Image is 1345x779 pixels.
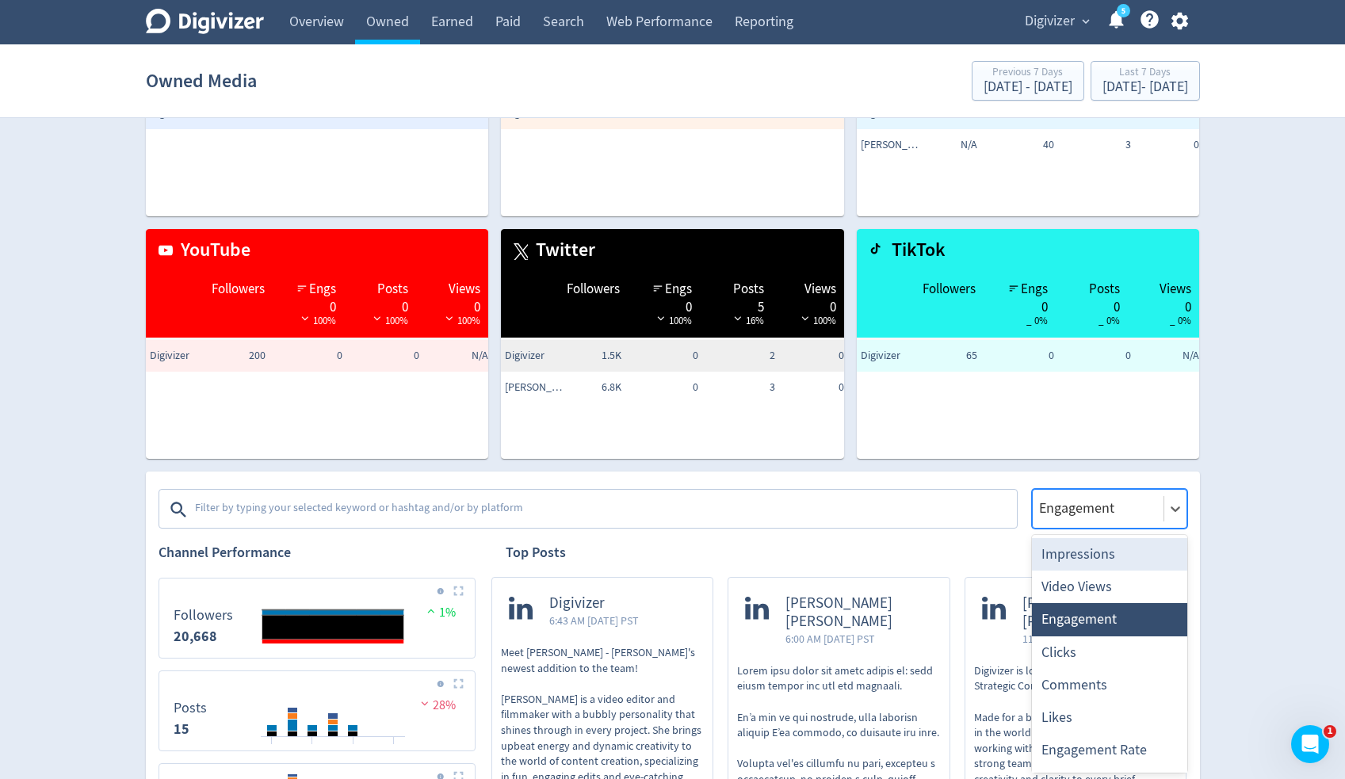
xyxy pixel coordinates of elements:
[549,613,639,628] span: 6:43 AM [DATE] PST
[281,298,337,311] div: 0
[441,312,457,324] img: negative-performance-white.svg
[346,340,423,372] td: 0
[981,129,1058,161] td: 40
[1019,9,1094,34] button: Digivizer
[212,280,265,299] span: Followers
[1089,280,1120,299] span: Posts
[146,229,489,459] table: customized table
[992,298,1048,311] div: 0
[733,280,764,299] span: Posts
[779,340,856,372] td: 0
[549,594,639,613] span: Digivizer
[146,55,257,106] h1: Owned Media
[501,229,844,459] table: customized table
[904,340,981,372] td: 65
[1121,6,1125,17] text: 5
[377,280,408,299] span: Posts
[150,348,213,364] span: Digivizer
[449,280,480,299] span: Views
[297,314,336,327] span: 100%
[779,372,856,403] td: 0
[423,340,500,372] td: N/A
[804,280,836,299] span: Views
[453,678,464,689] img: Placeholder
[548,372,625,403] td: 6.8K
[861,348,924,364] span: Digivizer
[528,237,595,264] span: Twitter
[785,594,933,631] span: [PERSON_NAME] [PERSON_NAME]
[984,67,1072,80] div: Previous 7 Days
[702,340,779,372] td: 2
[297,312,313,324] img: negative-performance-white.svg
[174,606,233,624] dt: Followers
[173,237,250,264] span: YouTube
[1032,603,1187,636] div: Engagement
[166,678,468,744] svg: Posts 15
[1032,701,1187,734] div: Likes
[653,314,692,327] span: 100%
[730,312,746,324] img: negative-performance-white.svg
[1021,280,1048,299] span: Engs
[269,340,346,372] td: 0
[1058,340,1135,372] td: 0
[352,298,408,311] div: 0
[1025,9,1075,34] span: Digivizer
[343,743,363,754] text: 08/08
[453,586,464,596] img: Placeholder
[417,697,433,709] img: negative-performance.svg
[193,340,270,372] td: 200
[1324,725,1336,738] span: 1
[1032,669,1187,701] div: Comments
[384,743,403,754] text: 10/08
[1135,340,1212,372] td: N/A
[653,312,669,324] img: negative-performance-white.svg
[625,340,702,372] td: 0
[423,605,456,621] span: 1%
[262,743,282,754] text: 04/08
[923,280,976,299] span: Followers
[567,280,620,299] span: Followers
[1102,80,1188,94] div: [DATE] - [DATE]
[505,380,568,395] span: Emma Lo Russo
[1135,129,1212,161] td: 0
[1026,314,1048,327] span: _ 0%
[423,605,439,617] img: positive-performance.svg
[1022,594,1170,631] span: [PERSON_NAME] [PERSON_NAME]
[506,543,566,563] h2: Top Posts
[1099,314,1120,327] span: _ 0%
[665,280,692,299] span: Engs
[1032,734,1187,766] div: Engagement Rate
[424,298,480,311] div: 0
[1170,314,1191,327] span: _ 0%
[1058,129,1135,161] td: 3
[174,627,217,646] strong: 20,668
[1291,725,1329,763] iframe: Intercom live chat
[1022,631,1170,647] span: 11:00 AM [DATE] PST
[884,237,946,264] span: TikTok
[505,348,568,364] span: Digivizer
[548,340,625,372] td: 1.5K
[303,743,323,754] text: 06/08
[369,314,408,327] span: 100%
[369,312,385,324] img: negative-performance-white.svg
[309,280,336,299] span: Engs
[159,543,476,563] h2: Channel Performance
[904,129,981,161] td: N/A
[1032,636,1187,669] div: Clicks
[1136,298,1192,311] div: 0
[625,372,702,403] td: 0
[984,80,1072,94] div: [DATE] - [DATE]
[861,137,924,153] span: Emma Lo Russo
[441,314,480,327] span: 100%
[1064,298,1120,311] div: 0
[857,229,1200,459] table: customized table
[981,340,1058,372] td: 0
[785,631,933,647] span: 6:00 AM [DATE] PST
[797,312,813,324] img: negative-performance-white.svg
[166,585,468,651] svg: Followers 20,668
[1117,4,1130,17] a: 5
[1032,571,1187,603] div: Video Views
[780,298,836,311] div: 0
[1102,67,1188,80] div: Last 7 Days
[1160,280,1191,299] span: Views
